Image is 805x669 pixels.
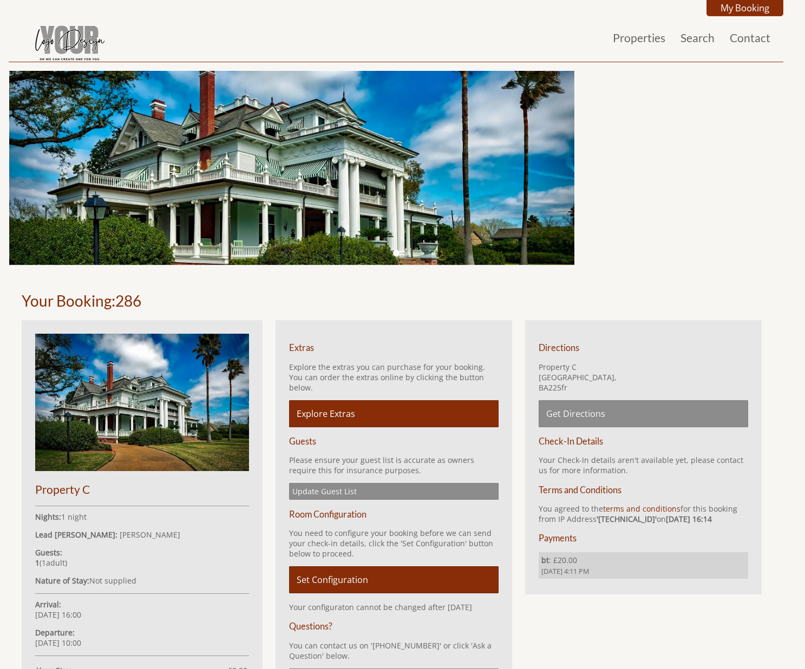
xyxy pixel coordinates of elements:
strong: [DATE] 16:14 [666,514,712,524]
li: : £20.00 [539,552,748,579]
h3: Extras [289,342,499,353]
p: Explore the extras you can purchase for your booking. You can order the extras online by clicking... [289,362,499,393]
h3: Room Configuration [289,509,499,519]
a: Get Directions [539,400,748,427]
p: [DATE] 10:00 [35,627,249,648]
h3: Guests [289,436,499,446]
span: [DATE] 4:11 PM [541,567,745,576]
h3: Directions [539,342,748,353]
img: Demo-Collage [15,14,123,68]
strong: '[TECHNICAL_ID]' [597,514,657,524]
p: 1 night [35,512,249,522]
strong: Departure: [35,627,75,638]
a: Explore Extras [289,400,499,427]
h1: 286 [22,292,770,310]
span: adult [42,558,65,568]
h2: Property C [35,482,249,496]
p: Your Check-In details aren't available yet, please contact us for more information. [539,455,748,475]
a: Your Booking: [22,292,115,310]
strong: Nature of Stay: [35,575,89,586]
a: Property C [35,463,249,496]
span: [PERSON_NAME] [120,529,180,540]
a: Update Guest List [289,483,499,500]
a: Contact [730,31,770,44]
p: You agreed to the for this booking from IP Address on [539,504,748,524]
span: ( ) [35,558,67,568]
p: [DATE] 16:00 [35,599,249,620]
p: Property C [GEOGRAPHIC_DATA], BA225fr [539,362,748,393]
a: terms and conditions [603,504,680,514]
strong: Nights: [35,512,61,522]
a: Search [680,31,715,44]
h3: Questions? [289,621,499,631]
strong: bt [541,555,549,565]
p: Not supplied [35,575,249,586]
h3: Terms and Conditions [539,485,748,495]
img: An image of 'Property C' [35,334,249,471]
p: Please ensure your guest list is accurate as owners require this for insurance purposes. [289,455,499,475]
h3: Payments [539,533,748,543]
strong: Guests: [35,547,62,558]
p: Your configuraton cannot be changed after [DATE] [289,602,499,612]
strong: 1 [35,558,40,568]
h3: Check-In Details [539,436,748,446]
a: Properties [613,31,665,44]
p: You can contact us on '[PHONE_NUMBER]' or click 'Ask a Question' below. [289,640,499,661]
a: Set Configuration [289,566,499,593]
span: 1 [42,558,46,568]
strong: Lead [PERSON_NAME]: [35,529,117,540]
p: You need to configure your booking before we can send your check-in details, click the 'Set Confi... [289,528,499,559]
strong: Arrival: [35,599,61,610]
